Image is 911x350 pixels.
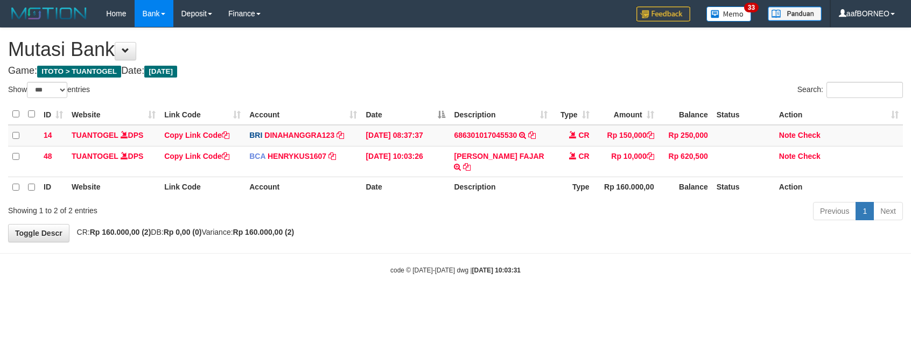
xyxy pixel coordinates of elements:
strong: [DATE] 10:03:31 [472,267,521,274]
img: panduan.png [768,6,822,21]
a: Copy Rp 10,000 to clipboard [647,152,654,160]
span: BCA [249,152,265,160]
span: ITOTO > TUANTOGEL [37,66,121,78]
span: CR [578,152,589,160]
td: DPS [67,125,160,146]
span: CR: DB: Variance: [72,228,295,236]
a: Copy Link Code [164,131,229,139]
a: Toggle Descr [8,224,69,242]
th: Link Code: activate to sort column ascending [160,104,245,125]
input: Search: [826,82,903,98]
select: Showentries [27,82,67,98]
a: DINAHANGGRA123 [264,131,334,139]
td: [DATE] 08:37:37 [361,125,450,146]
a: Note [779,152,796,160]
th: Website: activate to sort column ascending [67,104,160,125]
img: Button%20Memo.svg [706,6,752,22]
th: Amount: activate to sort column ascending [594,104,658,125]
span: 48 [44,152,52,160]
a: [PERSON_NAME] FAJAR [454,152,544,160]
span: [DATE] [144,66,177,78]
td: [DATE] 10:03:26 [361,146,450,177]
td: Rp 620,500 [658,146,712,177]
a: Next [873,202,903,220]
td: DPS [67,146,160,177]
th: Type: activate to sort column ascending [552,104,594,125]
td: Rp 150,000 [594,125,658,146]
th: Description: activate to sort column ascending [450,104,551,125]
a: Check [798,152,821,160]
th: Status [712,177,775,198]
th: Date [361,177,450,198]
th: Rp 160.000,00 [594,177,658,198]
th: Date: activate to sort column descending [361,104,450,125]
a: TUANTOGEL [72,131,118,139]
img: MOTION_logo.png [8,5,90,22]
th: Account [245,177,361,198]
a: Copy 686301017045530 to clipboard [528,131,536,139]
label: Search: [797,82,903,98]
div: Showing 1 to 2 of 2 entries [8,201,372,216]
th: ID [39,177,67,198]
a: Note [779,131,796,139]
img: Feedback.jpg [636,6,690,22]
th: Type [552,177,594,198]
strong: Rp 0,00 (0) [164,228,202,236]
th: Action: activate to sort column ascending [775,104,903,125]
a: TUANTOGEL [72,152,118,160]
strong: Rp 160.000,00 (2) [90,228,151,236]
a: Check [798,131,821,139]
th: Account: activate to sort column ascending [245,104,361,125]
td: Rp 10,000 [594,146,658,177]
th: Action [775,177,903,198]
span: 14 [44,131,52,139]
span: BRI [249,131,262,139]
th: Website [67,177,160,198]
a: Copy Rp 150,000 to clipboard [647,131,654,139]
th: ID: activate to sort column ascending [39,104,67,125]
h4: Game: Date: [8,66,903,76]
th: Balance [658,177,712,198]
span: 33 [744,3,759,12]
th: Description [450,177,551,198]
a: 1 [856,202,874,220]
th: Link Code [160,177,245,198]
small: code © [DATE]-[DATE] dwg | [390,267,521,274]
a: 686301017045530 [454,131,517,139]
a: Copy HENRYKUS1607 to clipboard [328,152,336,160]
span: CR [578,131,589,139]
a: HENRYKUS1607 [268,152,326,160]
a: Copy DINAHANGGRA123 to clipboard [337,131,344,139]
th: Status [712,104,775,125]
label: Show entries [8,82,90,98]
td: Rp 250,000 [658,125,712,146]
h1: Mutasi Bank [8,39,903,60]
th: Balance [658,104,712,125]
a: Previous [813,202,856,220]
a: Copy VICKRY FAJAR to clipboard [463,163,471,171]
a: Copy Link Code [164,152,229,160]
strong: Rp 160.000,00 (2) [233,228,295,236]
